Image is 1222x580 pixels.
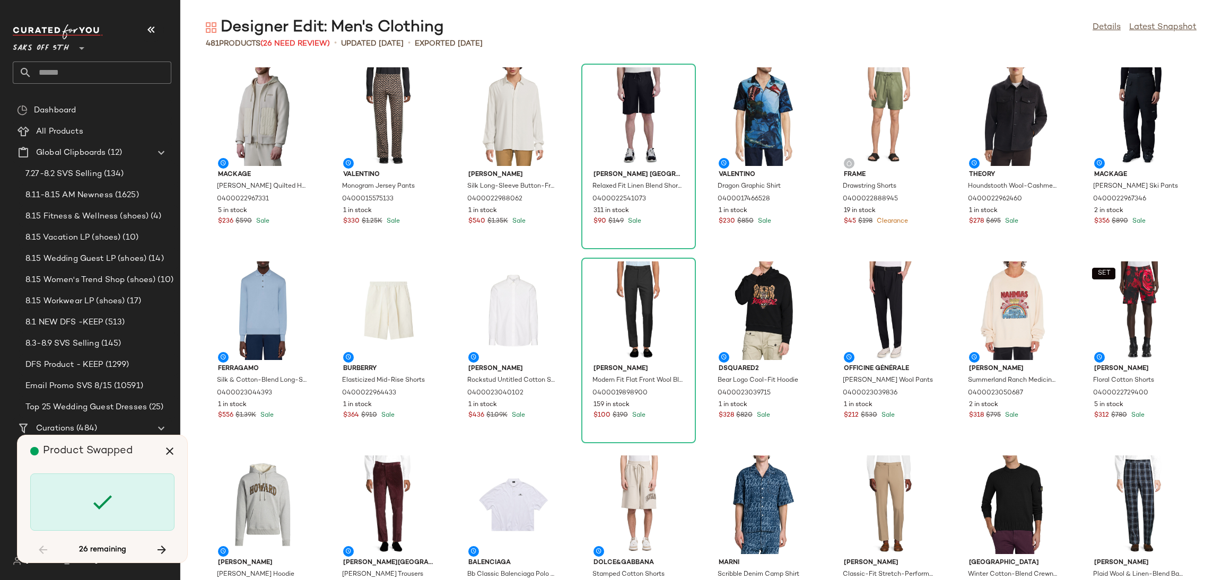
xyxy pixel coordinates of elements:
img: cfy_white_logo.C9jOOHJF.svg [13,24,103,39]
span: 311 in stock [593,206,629,216]
span: 1 in stock [844,400,872,410]
span: 0400022967331 [217,195,269,204]
span: (10) [155,274,173,286]
span: (134) [102,168,124,180]
span: Summerland Ranch Medicine Crystal Crewneck Sweatshirt [968,376,1058,385]
span: Stamped Cotton Shorts [592,570,665,579]
span: 1 in stock [719,206,747,216]
p: Exported [DATE] [415,38,483,49]
span: 0400022988062 [467,195,522,204]
div: Designer Edit: Men's Clothing [206,17,444,38]
span: (1625) [113,189,139,201]
span: Dashboard [34,104,76,117]
span: Sale [879,412,895,419]
span: $212 [844,411,859,420]
img: 0400023044393_LIGHTBLUE [210,261,317,360]
img: 0400022988062_OFFWHITE [460,67,567,166]
span: $356 [1094,217,1110,226]
span: Modern Fit Flat Front Wool Blend Dress Pants [592,376,683,385]
span: Classic-Fit Stretch-Performance Dress Pants [843,570,933,579]
img: 0400023040102_WHITE [460,261,567,360]
img: 0400022962460_HICKORYMELANGE [961,67,1068,166]
span: 0400023044393 [217,389,272,398]
span: $45 [844,217,856,226]
img: 0400023034345_GREY [210,455,317,554]
span: SET [1097,270,1110,277]
img: svg%3e [846,160,852,166]
span: $695 [986,217,1001,226]
img: 0400022964433_PEARL [335,261,442,360]
span: Sale [258,412,274,419]
img: 0400019898900_CHARCOAL [585,261,692,360]
span: Sale [379,412,395,419]
span: (484) [74,423,97,435]
p: updated [DATE] [341,38,404,49]
span: $890 [1112,217,1128,226]
span: 8.15 Women's Trend Shop (shoes) [25,274,155,286]
span: $236 [218,217,233,226]
span: DFS Product - KEEP [25,359,103,371]
span: Houndstooth Wool-Cashmere Shirt Jacket [968,182,1058,191]
img: 0400022967331_TRENCH [210,67,317,166]
span: 0400023040102 [467,389,523,398]
img: 0400023050687_ANTIQUEWHITE [961,261,1068,360]
span: $1.35K [487,217,508,226]
span: Silk Long-Sleeve Button-Front Shirt [467,182,557,191]
span: Sale [385,218,400,225]
span: 0400017466528 [718,195,770,204]
span: [PERSON_NAME] [969,364,1059,374]
span: [PERSON_NAME] [GEOGRAPHIC_DATA] [593,170,684,180]
span: $1.09K [486,411,508,420]
span: 8.15 Fitness & Wellness (shoes) [25,210,149,223]
span: 0400023039715 [718,389,771,398]
span: Balenciaga [468,558,558,568]
span: $328 [719,411,734,420]
span: 0400022729400 [1093,389,1148,398]
span: Dsquared2 [719,364,809,374]
div: Products [206,38,330,49]
span: [PERSON_NAME] [468,364,558,374]
span: $230 [719,217,735,226]
span: 0400022541073 [592,195,646,204]
span: $330 [343,217,360,226]
span: $312 [1094,411,1109,420]
span: 2 in stock [969,400,998,410]
span: $278 [969,217,984,226]
span: $820 [736,411,753,420]
span: Rockstud Untitled Cotton Shirt [467,376,557,385]
span: 1 in stock [343,206,372,216]
span: 481 [206,40,219,48]
span: 1 in stock [218,400,247,410]
span: $910 [361,411,377,420]
img: svg%3e [13,557,21,565]
span: 19 in stock [844,206,876,216]
span: Bb Classic Balenciaga Polo Shirt Oversized [467,570,557,579]
span: [PERSON_NAME] [844,558,934,568]
span: 8.15 Workwear LP (shoes) [25,295,125,307]
span: Valentino [343,170,433,180]
span: 1 in stock [719,400,747,410]
span: Global Clipboards [36,147,106,159]
span: Marni [719,558,809,568]
span: $436 [468,411,484,420]
span: 26 remaining [79,545,126,555]
span: 0400022888945 [843,195,898,204]
span: [PERSON_NAME] [1094,364,1184,374]
span: Officine Générale [844,364,934,374]
span: Sale [1130,218,1146,225]
span: $795 [986,411,1001,420]
span: $190 [613,411,628,420]
span: [PERSON_NAME][GEOGRAPHIC_DATA] [343,558,433,568]
span: 159 in stock [593,400,630,410]
span: (10) [120,232,138,244]
img: svg%3e [17,105,28,116]
span: $590 [235,217,252,226]
span: $530 [861,411,877,420]
img: 0400022541073_BLACK [585,67,692,166]
span: (12) [106,147,122,159]
img: 0400023056721_BURGUNDY [335,455,442,554]
span: Burberry [343,364,433,374]
span: Valentino [719,170,809,180]
span: Sale [630,412,645,419]
a: Details [1093,21,1121,34]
